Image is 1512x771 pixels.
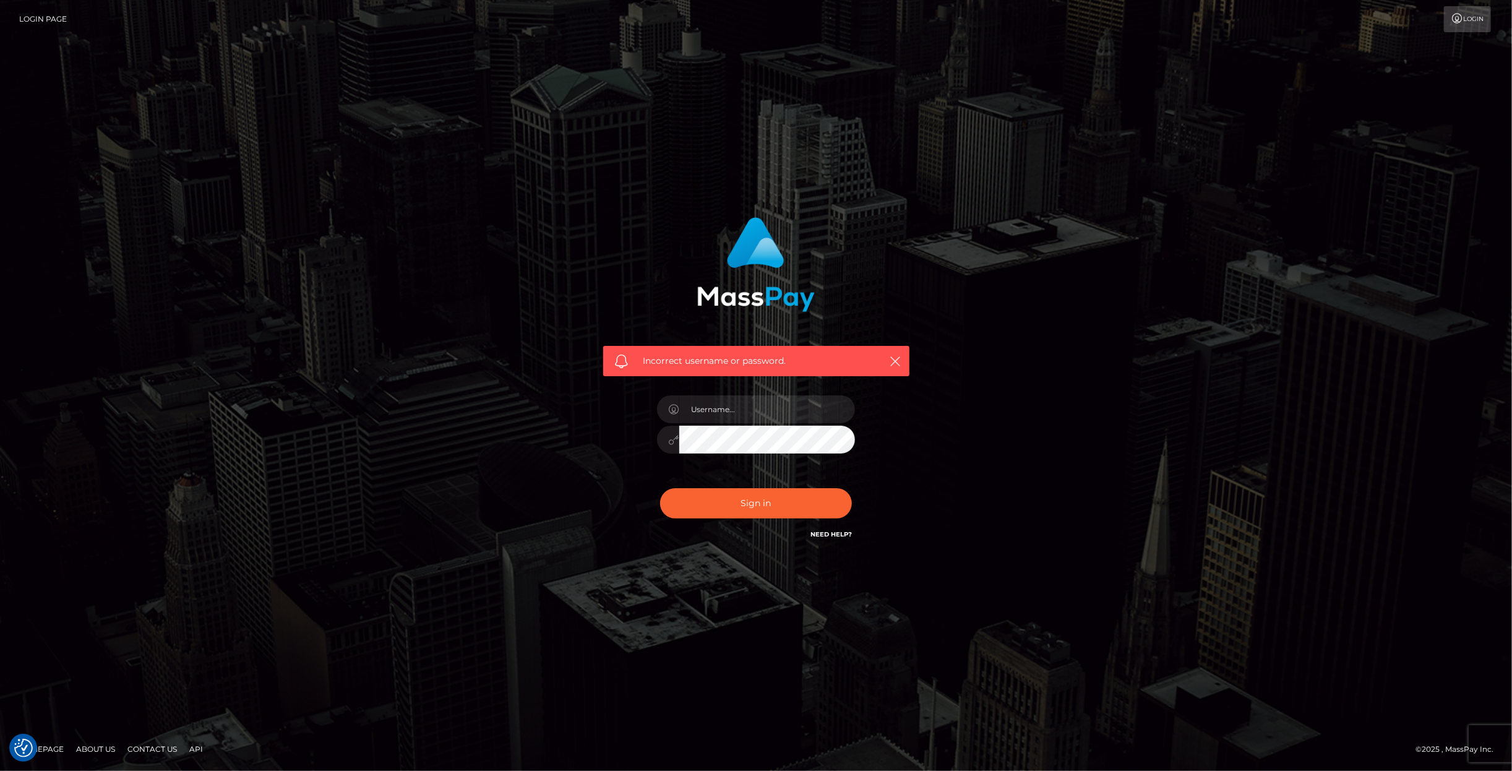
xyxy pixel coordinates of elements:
img: Revisit consent button [14,739,33,757]
span: Incorrect username or password. [643,355,869,368]
a: Homepage [14,739,69,759]
a: Need Help? [810,530,852,538]
a: Login [1444,6,1491,32]
a: Contact Us [122,739,182,759]
img: MassPay Login [697,217,815,312]
button: Sign in [660,488,852,519]
button: Consent Preferences [14,739,33,757]
a: Login Page [19,6,67,32]
a: API [184,739,208,759]
a: About Us [71,739,120,759]
input: Username... [679,395,855,423]
div: © 2025 , MassPay Inc. [1415,743,1503,756]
